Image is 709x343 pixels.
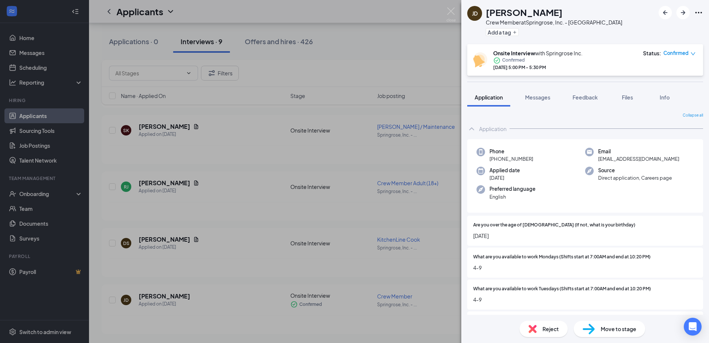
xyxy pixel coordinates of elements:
[679,8,687,17] svg: ArrowRight
[660,94,670,101] span: Info
[493,49,583,57] div: with Springrose Inc.
[502,57,525,64] span: Confirmed
[473,285,651,293] span: What are you available to work Tuesdays (Shifts start at 7:00AM and end at 10:20 PM)
[489,174,520,182] span: [DATE]
[479,125,507,133] div: Application
[493,50,535,56] b: Onsite Interview
[512,30,517,35] svg: Plus
[473,232,697,240] span: [DATE]
[472,10,478,17] div: JD
[493,57,501,64] svg: CheckmarkCircle
[598,174,672,182] span: Direct application, Careers page
[486,28,519,36] button: PlusAdd a tag
[690,51,696,56] span: down
[473,254,650,261] span: What are you available to work Mondays (Shifts start at 7:00AM and end at 10:20 PM)
[663,49,689,57] span: Confirmed
[473,222,635,229] span: Are you over the age of [DEMOGRAPHIC_DATA] (If not, what is your birthday)
[659,6,672,19] button: ArrowLeftNew
[489,167,520,174] span: Applied date
[598,148,679,155] span: Email
[525,94,550,101] span: Messages
[661,8,670,17] svg: ArrowLeftNew
[683,112,703,118] span: Collapse all
[475,94,503,101] span: Application
[622,94,633,101] span: Files
[467,124,476,133] svg: ChevronUp
[489,185,535,193] span: Preferred language
[493,64,583,71] div: [DATE] 5:00 PM - 5:30 PM
[489,155,533,163] span: [PHONE_NUMBER]
[598,155,679,163] span: [EMAIL_ADDRESS][DOMAIN_NAME]
[598,167,672,174] span: Source
[473,264,697,272] span: 4-9
[573,94,598,101] span: Feedback
[684,318,702,336] div: Open Intercom Messenger
[486,19,622,26] div: Crew Member at Springrose, Inc. - [GEOGRAPHIC_DATA]
[489,193,535,200] span: English
[486,6,563,19] h1: [PERSON_NAME]
[543,325,559,333] span: Reject
[601,325,636,333] span: Move to stage
[676,6,690,19] button: ArrowRight
[694,8,703,17] svg: Ellipses
[643,49,661,57] div: Status :
[473,295,697,304] span: 4-9
[489,148,533,155] span: Phone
